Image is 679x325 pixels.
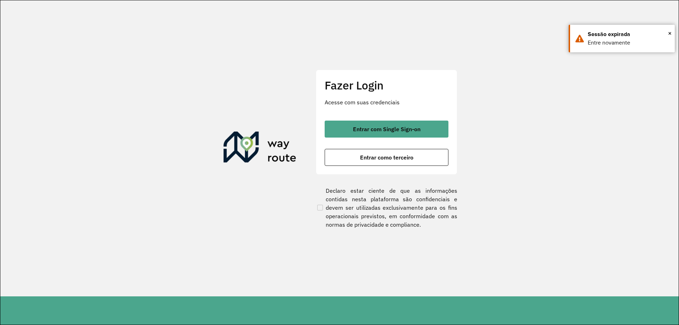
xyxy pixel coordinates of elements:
div: Entre novamente [588,39,669,47]
p: Acesse com suas credenciais [325,98,448,106]
img: Roteirizador AmbevTech [224,132,296,166]
span: Entrar com Single Sign-on [353,126,420,132]
span: Entrar como terceiro [360,155,413,160]
h2: Fazer Login [325,79,448,92]
div: Sessão expirada [588,30,669,39]
button: button [325,121,448,138]
button: Close [668,28,672,39]
button: button [325,149,448,166]
label: Declaro estar ciente de que as informações contidas nesta plataforma são confidenciais e devem se... [316,186,457,229]
span: × [668,28,672,39]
